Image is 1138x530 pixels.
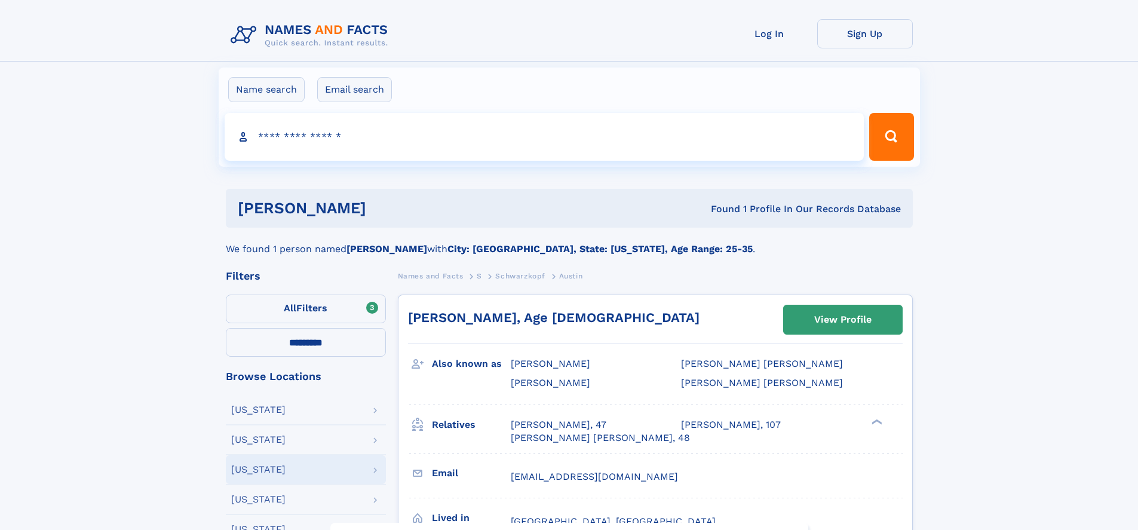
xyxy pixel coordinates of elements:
[284,302,296,314] span: All
[226,295,386,323] label: Filters
[511,418,606,431] a: [PERSON_NAME], 47
[511,516,716,527] span: [GEOGRAPHIC_DATA], [GEOGRAPHIC_DATA]
[538,203,901,216] div: Found 1 Profile In Our Records Database
[511,471,678,482] span: [EMAIL_ADDRESS][DOMAIN_NAME]
[681,358,843,369] span: [PERSON_NAME] [PERSON_NAME]
[511,431,690,445] a: [PERSON_NAME] [PERSON_NAME], 48
[238,201,539,216] h1: [PERSON_NAME]
[559,272,583,280] span: Austin
[317,77,392,102] label: Email search
[477,268,482,283] a: S
[231,405,286,415] div: [US_STATE]
[346,243,427,255] b: [PERSON_NAME]
[226,228,913,256] div: We found 1 person named with .
[398,268,464,283] a: Names and Facts
[447,243,753,255] b: City: [GEOGRAPHIC_DATA], State: [US_STATE], Age Range: 25-35
[495,268,545,283] a: Schwarzkopf
[511,377,590,388] span: [PERSON_NAME]
[408,310,700,325] a: [PERSON_NAME], Age [DEMOGRAPHIC_DATA]
[231,435,286,445] div: [US_STATE]
[432,415,511,435] h3: Relatives
[495,272,545,280] span: Schwarzkopf
[784,305,902,334] a: View Profile
[432,463,511,483] h3: Email
[228,77,305,102] label: Name search
[814,306,872,333] div: View Profile
[226,271,386,281] div: Filters
[432,508,511,528] h3: Lived in
[869,418,883,425] div: ❯
[231,495,286,504] div: [US_STATE]
[231,465,286,474] div: [US_STATE]
[226,371,386,382] div: Browse Locations
[432,354,511,374] h3: Also known as
[722,19,817,48] a: Log In
[681,377,843,388] span: [PERSON_NAME] [PERSON_NAME]
[226,19,398,51] img: Logo Names and Facts
[681,418,781,431] a: [PERSON_NAME], 107
[511,358,590,369] span: [PERSON_NAME]
[477,272,482,280] span: S
[225,113,864,161] input: search input
[869,113,913,161] button: Search Button
[817,19,913,48] a: Sign Up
